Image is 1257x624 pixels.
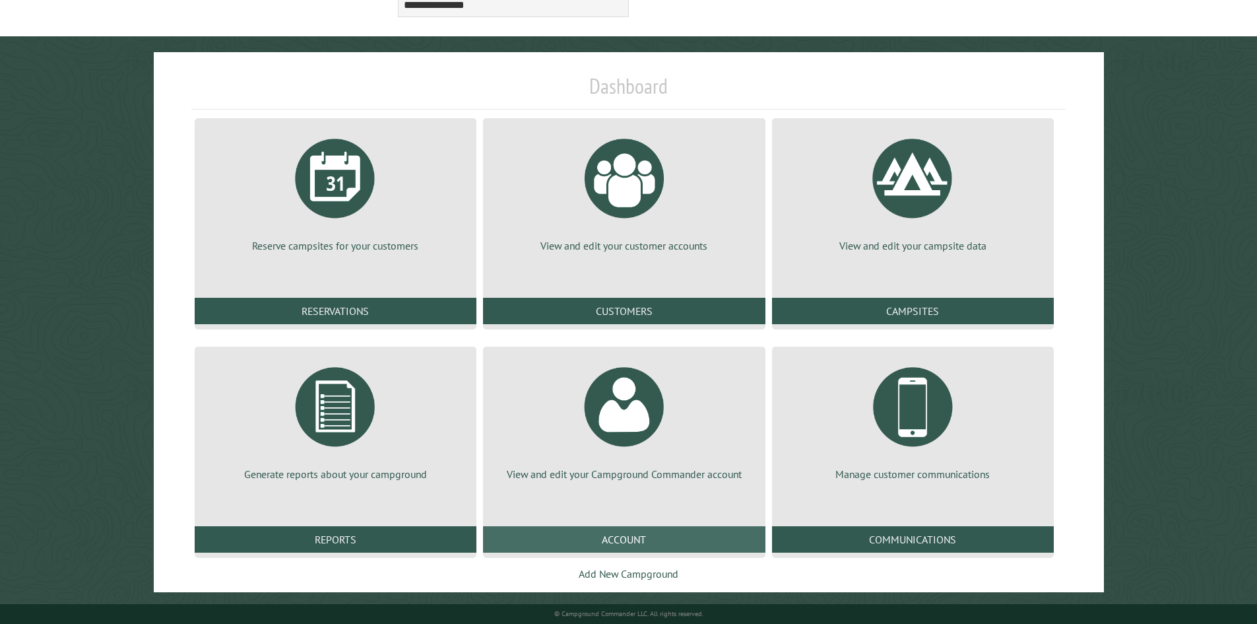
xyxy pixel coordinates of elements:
[788,357,1038,481] a: Manage customer communications
[195,298,476,324] a: Reservations
[210,129,461,253] a: Reserve campsites for your customers
[210,467,461,481] p: Generate reports about your campground
[195,526,476,553] a: Reports
[788,238,1038,253] p: View and edit your campsite data
[554,609,703,618] small: © Campground Commander LLC. All rights reserved.
[499,357,749,481] a: View and edit your Campground Commander account
[788,467,1038,481] p: Manage customer communications
[210,357,461,481] a: Generate reports about your campground
[191,73,1066,110] h1: Dashboard
[772,298,1054,324] a: Campsites
[499,129,749,253] a: View and edit your customer accounts
[483,526,765,553] a: Account
[772,526,1054,553] a: Communications
[579,567,678,580] a: Add New Campground
[499,467,749,481] p: View and edit your Campground Commander account
[210,238,461,253] p: Reserve campsites for your customers
[483,298,765,324] a: Customers
[788,129,1038,253] a: View and edit your campsite data
[499,238,749,253] p: View and edit your customer accounts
